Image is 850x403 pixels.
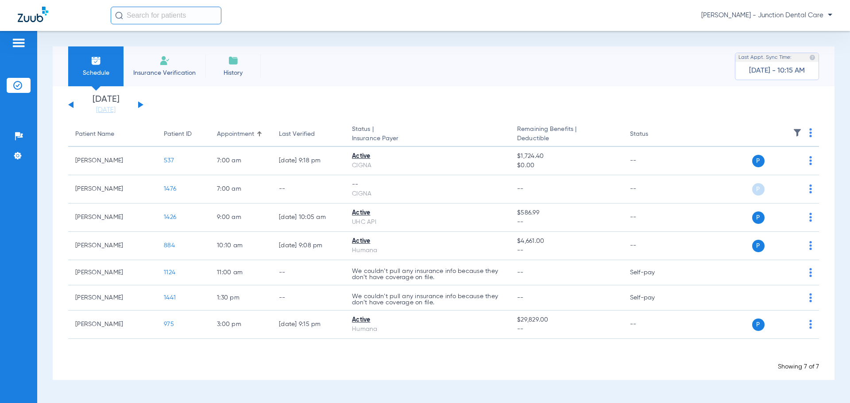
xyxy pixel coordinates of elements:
[517,134,615,143] span: Deductible
[217,130,254,139] div: Appointment
[517,218,615,227] span: --
[623,175,683,203] td: --
[164,269,175,276] span: 1124
[510,122,622,147] th: Remaining Benefits |
[75,69,117,77] span: Schedule
[352,315,503,325] div: Active
[272,311,345,339] td: [DATE] 9:15 PM
[79,95,132,115] li: [DATE]
[623,203,683,232] td: --
[159,55,170,66] img: Manual Insurance Verification
[12,38,26,48] img: hamburger-icon
[752,155,765,167] span: P
[517,325,615,334] span: --
[809,184,812,193] img: group-dot-blue.svg
[164,186,176,192] span: 1476
[279,130,315,139] div: Last Verified
[352,246,503,255] div: Humana
[164,321,174,327] span: 975
[352,208,503,218] div: Active
[809,54,815,61] img: last sync help info
[352,268,503,280] p: We couldn’t pull any insurance info because they don’t have coverage on file.
[623,311,683,339] td: --
[75,130,114,139] div: Patient Name
[752,211,765,224] span: P
[809,293,812,302] img: group-dot-blue.svg
[111,7,221,24] input: Search for patients
[210,232,272,260] td: 10:10 AM
[517,208,615,218] span: $586.99
[517,246,615,255] span: --
[68,232,157,260] td: [PERSON_NAME]
[272,147,345,175] td: [DATE] 9:18 PM
[272,203,345,232] td: [DATE] 10:05 AM
[809,128,812,137] img: group-dot-blue.svg
[210,260,272,285] td: 11:00 AM
[75,130,150,139] div: Patient Name
[352,293,503,306] p: We couldn’t pull any insurance info because they don’t have coverage on file.
[68,311,157,339] td: [PERSON_NAME]
[130,69,199,77] span: Insurance Verification
[752,319,765,331] span: P
[517,152,615,161] span: $1,724.40
[272,175,345,203] td: --
[91,55,101,66] img: Schedule
[352,161,503,170] div: CIGNA
[68,147,157,175] td: [PERSON_NAME]
[279,130,338,139] div: Last Verified
[115,12,123,19] img: Search Icon
[517,237,615,246] span: $4,661.00
[749,66,805,75] span: [DATE] - 10:15 AM
[164,214,176,220] span: 1426
[623,260,683,285] td: Self-pay
[752,240,765,252] span: P
[210,147,272,175] td: 7:00 AM
[517,295,524,301] span: --
[517,161,615,170] span: $0.00
[210,311,272,339] td: 3:00 PM
[623,232,683,260] td: --
[18,7,48,22] img: Zuub Logo
[809,213,812,222] img: group-dot-blue.svg
[68,175,157,203] td: [PERSON_NAME]
[352,134,503,143] span: Insurance Payer
[778,364,819,370] span: Showing 7 of 7
[352,218,503,227] div: UHC API
[793,128,802,137] img: filter.svg
[809,241,812,250] img: group-dot-blue.svg
[68,203,157,232] td: [PERSON_NAME]
[164,130,203,139] div: Patient ID
[272,260,345,285] td: --
[217,130,265,139] div: Appointment
[164,242,175,249] span: 884
[272,285,345,311] td: --
[352,152,503,161] div: Active
[272,232,345,260] td: [DATE] 9:08 PM
[210,285,272,311] td: 1:30 PM
[809,320,812,329] img: group-dot-blue.svg
[79,106,132,115] a: [DATE]
[517,269,524,276] span: --
[701,11,832,20] span: [PERSON_NAME] - Junction Dental Care
[228,55,239,66] img: History
[210,175,272,203] td: 7:00 AM
[623,285,683,311] td: Self-pay
[68,285,157,311] td: [PERSON_NAME]
[68,260,157,285] td: [PERSON_NAME]
[210,203,272,232] td: 9:00 AM
[517,315,615,325] span: $29,829.00
[352,189,503,199] div: CIGNA
[352,180,503,189] div: --
[352,325,503,334] div: Humana
[517,186,524,192] span: --
[164,295,176,301] span: 1441
[212,69,254,77] span: History
[623,147,683,175] td: --
[164,157,174,164] span: 537
[809,268,812,277] img: group-dot-blue.svg
[738,53,792,62] span: Last Appt. Sync Time:
[345,122,510,147] th: Status |
[623,122,683,147] th: Status
[164,130,192,139] div: Patient ID
[752,183,765,196] span: P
